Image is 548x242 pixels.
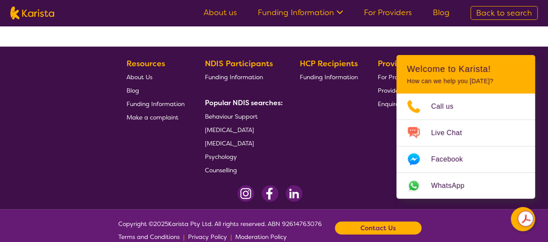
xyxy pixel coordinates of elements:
img: LinkedIn [285,185,302,202]
span: For Providers [378,73,415,81]
span: About Us [126,73,152,81]
a: Behaviour Support [205,110,279,123]
a: About Us [126,70,185,84]
a: Funding Information [299,70,357,84]
a: Blog [126,84,185,97]
span: [MEDICAL_DATA] [205,126,254,134]
span: Funding Information [299,73,357,81]
b: HCP Recipients [299,58,357,69]
span: Terms and Conditions [118,233,180,241]
b: Resources [126,58,165,69]
span: Enquire [378,100,399,108]
a: [MEDICAL_DATA] [205,123,279,136]
img: Karista logo [10,6,54,19]
b: Contact Us [360,222,396,235]
span: Funding Information [205,73,263,81]
span: Privacy Policy [188,233,227,241]
a: Back to search [470,6,538,20]
span: Counselling [205,166,237,174]
b: Providers [378,58,413,69]
span: Facebook [431,153,473,166]
a: For Providers [364,7,412,18]
a: Funding Information [126,97,185,110]
b: Popular NDIS searches: [205,98,283,107]
span: Psychology [205,153,237,161]
img: Facebook [261,185,279,202]
span: Back to search [476,8,532,18]
b: NDIS Participants [205,58,273,69]
a: Funding Information [205,70,279,84]
a: [MEDICAL_DATA] [205,136,279,150]
a: For Providers [378,70,418,84]
span: WhatsApp [431,179,475,192]
span: Moderation Policy [235,233,287,241]
a: Psychology [205,150,279,163]
span: Behaviour Support [205,113,258,120]
ul: Choose channel [396,94,535,199]
div: Channel Menu [396,55,535,199]
span: Blog [126,87,139,94]
a: Blog [433,7,450,18]
span: Provider Login [378,87,418,94]
a: Make a complaint [126,110,185,124]
button: Channel Menu [511,207,535,231]
span: Call us [431,100,464,113]
a: Funding Information [258,7,343,18]
span: [MEDICAL_DATA] [205,139,254,147]
a: About us [204,7,237,18]
span: Funding Information [126,100,185,108]
a: Counselling [205,163,279,177]
a: Web link opens in a new tab. [396,173,535,199]
a: Enquire [378,97,418,110]
span: Live Chat [431,126,472,139]
p: How can we help you [DATE]? [407,77,525,85]
span: Make a complaint [126,113,178,121]
h2: Welcome to Karista! [407,64,525,74]
img: Instagram [237,185,254,202]
a: Provider Login [378,84,418,97]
